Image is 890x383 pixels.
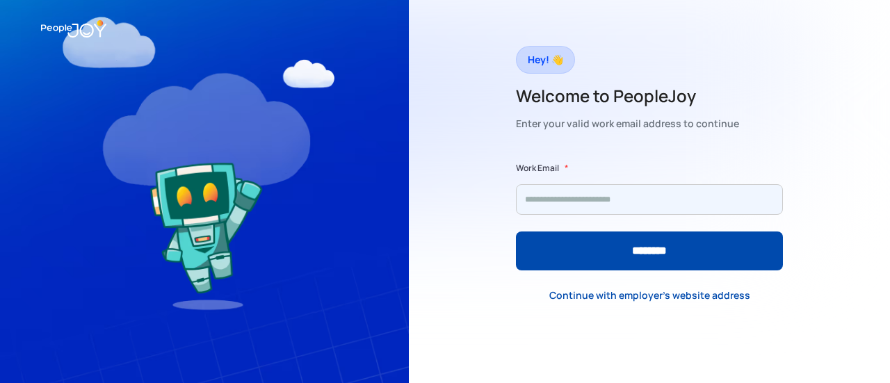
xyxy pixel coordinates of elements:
div: Hey! 👋 [528,50,563,70]
div: Continue with employer's website address [549,288,750,302]
div: Enter your valid work email address to continue [516,114,739,133]
label: Work Email [516,161,559,175]
a: Continue with employer's website address [538,281,761,309]
h2: Welcome to PeopleJoy [516,85,739,107]
form: Form [516,161,783,270]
